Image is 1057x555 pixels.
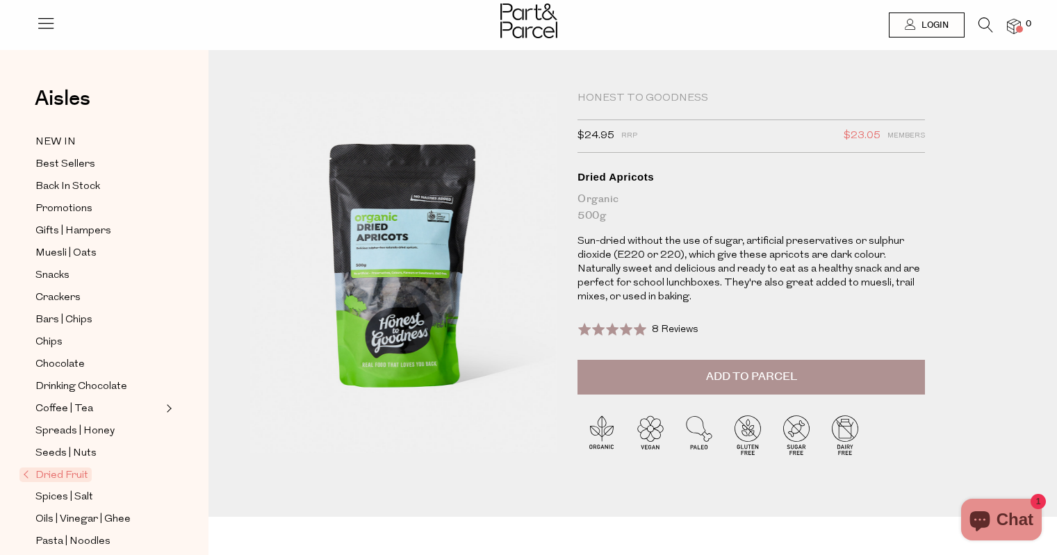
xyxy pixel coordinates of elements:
[500,3,557,38] img: Part&Parcel
[35,267,162,284] a: Snacks
[577,191,925,224] div: Organic 500g
[35,156,162,173] a: Best Sellers
[35,356,162,373] a: Chocolate
[35,245,97,262] span: Muesli | Oats
[35,312,92,329] span: Bars | Chips
[35,245,162,262] a: Muesli | Oats
[35,223,111,240] span: Gifts | Hampers
[250,92,557,453] img: Dried Apricots
[35,311,162,329] a: Bars | Chips
[35,401,93,417] span: Coffee | Tea
[35,334,63,351] span: Chips
[35,267,69,284] span: Snacks
[844,127,880,145] span: $23.05
[772,411,821,459] img: P_P-ICONS-Live_Bec_V11_Sugar_Free.svg
[35,333,162,351] a: Chips
[35,489,93,506] span: Spices | Salt
[35,200,162,217] a: Promotions
[23,467,162,483] a: Dried Fruit
[35,400,162,417] a: Coffee | Tea
[577,360,925,395] button: Add to Parcel
[887,127,925,145] span: Members
[35,378,162,395] a: Drinking Chocolate
[35,533,162,550] a: Pasta | Noodles
[577,235,925,304] p: Sun-dried without the use of sugar, artificial preservatives or sulphur dioxide (E220 or 220), wh...
[35,356,85,373] span: Chocolate
[621,127,637,145] span: RRP
[35,533,110,550] span: Pasta | Noodles
[1007,19,1021,33] a: 0
[35,83,90,114] span: Aisles
[918,19,949,31] span: Login
[35,178,162,195] a: Back In Stock
[35,133,162,151] a: NEW IN
[821,411,869,459] img: P_P-ICONS-Live_Bec_V11_Dairy_Free.svg
[35,201,92,217] span: Promotions
[35,179,100,195] span: Back In Stock
[652,324,698,335] span: 8 Reviews
[1022,18,1035,31] span: 0
[35,422,162,440] a: Spreads | Honey
[35,290,81,306] span: Crackers
[35,445,97,462] span: Seeds | Nuts
[19,467,92,482] span: Dried Fruit
[577,92,925,106] div: Honest to Goodness
[889,13,965,38] a: Login
[957,499,1046,544] inbox-online-store-chat: Shopify online store chat
[35,488,162,506] a: Spices | Salt
[35,379,127,395] span: Drinking Chocolate
[35,511,131,528] span: Oils | Vinegar | Ghee
[35,134,76,151] span: NEW IN
[35,511,162,528] a: Oils | Vinegar | Ghee
[675,411,723,459] img: P_P-ICONS-Live_Bec_V11_Paleo.svg
[577,127,614,145] span: $24.95
[723,411,772,459] img: P_P-ICONS-Live_Bec_V11_Gluten_Free.svg
[35,222,162,240] a: Gifts | Hampers
[706,369,797,385] span: Add to Parcel
[35,423,115,440] span: Spreads | Honey
[577,170,925,184] div: Dried Apricots
[577,411,626,459] img: P_P-ICONS-Live_Bec_V11_Organic.svg
[35,88,90,123] a: Aisles
[35,156,95,173] span: Best Sellers
[35,289,162,306] a: Crackers
[35,445,162,462] a: Seeds | Nuts
[163,400,172,417] button: Expand/Collapse Coffee | Tea
[626,411,675,459] img: P_P-ICONS-Live_Bec_V11_Vegan.svg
